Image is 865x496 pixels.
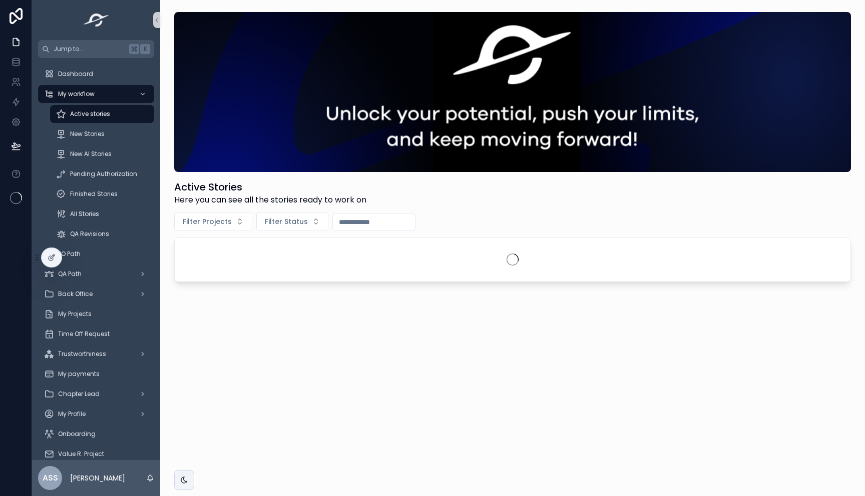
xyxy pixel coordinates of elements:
a: Back Office [38,285,154,303]
img: App logo [81,12,112,28]
a: Active stories [50,105,154,123]
button: Select Button [256,212,328,231]
span: New AI Stories [70,150,112,158]
a: Trustworthiness [38,345,154,363]
a: My payments [38,365,154,383]
a: QA Path [38,265,154,283]
span: My Projects [58,310,92,318]
span: Trustworthiness [58,350,106,358]
span: Jump to... [54,45,125,53]
a: My Projects [38,305,154,323]
a: Finished Stories [50,185,154,203]
h1: Active Stories [174,180,366,194]
span: Active stories [70,110,110,118]
span: Filter Status [265,216,308,226]
span: PO Path [58,250,81,258]
span: QA Revisions [70,230,109,238]
span: New Stories [70,130,105,138]
span: Time Off Request [58,330,110,338]
p: [PERSON_NAME] [70,473,125,483]
a: QA Revisions [50,225,154,243]
a: My Profile [38,405,154,423]
a: Pending Authorization [50,165,154,183]
a: Onboarding [38,425,154,443]
span: Finished Stories [70,190,118,198]
a: Dashboard [38,65,154,83]
a: Chapter Lead [38,385,154,403]
span: ASS [43,472,58,484]
span: Onboarding [58,430,96,438]
span: Here you can see all the stories ready to work on [174,194,366,206]
a: New AI Stories [50,145,154,163]
a: All Stories [50,205,154,223]
button: Select Button [174,212,252,231]
span: My workflow [58,90,95,98]
div: scrollable content [32,58,160,460]
span: Chapter Lead [58,390,100,398]
span: Back Office [58,290,93,298]
a: My workflow [38,85,154,103]
a: New Stories [50,125,154,143]
span: My Profile [58,410,86,418]
a: Value R. Project [38,445,154,463]
span: All Stories [70,210,99,218]
a: Time Off Request [38,325,154,343]
a: PO Path [38,245,154,263]
span: My payments [58,370,100,378]
span: Dashboard [58,70,93,78]
span: Value R. Project [58,450,104,458]
span: QA Path [58,270,82,278]
span: K [141,45,149,53]
span: Filter Projects [183,216,232,226]
span: Pending Authorization [70,170,137,178]
button: Jump to...K [38,40,154,58]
